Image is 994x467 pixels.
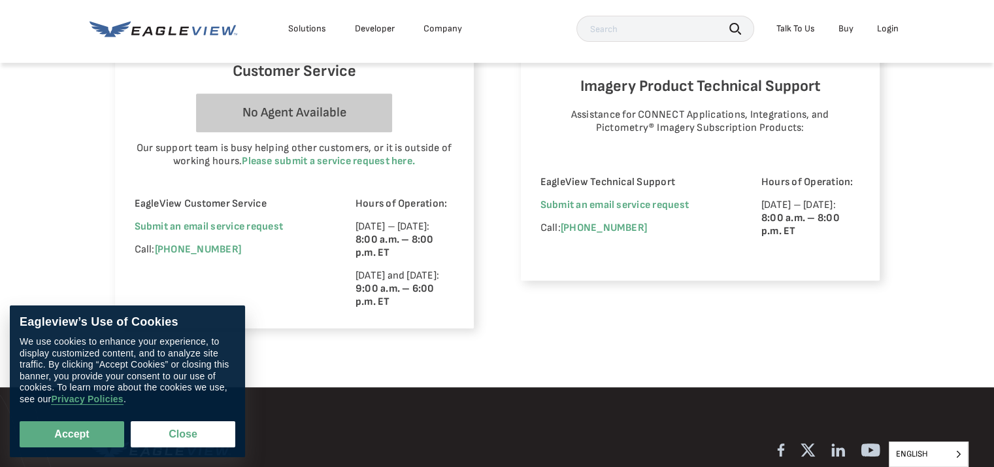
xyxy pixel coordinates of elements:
[196,94,392,132] button: No Agent Available
[155,243,241,256] a: [PHONE_NUMBER]
[135,220,283,233] a: Submit an email service request
[576,16,754,42] input: Search
[423,23,462,35] div: Company
[356,220,454,260] p: [DATE] – [DATE]:
[761,176,860,189] p: Hours of Operation:
[20,421,124,447] button: Accept
[684,51,731,63] a: CONNECT
[540,74,860,99] h6: Imagery Product Technical Support
[761,212,840,237] strong: 8:00 a.m. – 8:00 p.m. ET
[242,155,415,167] a: Please submit a service request here.
[355,23,395,35] a: Developer
[761,199,860,238] p: [DATE] – [DATE]:
[135,59,454,84] h6: Customer Service
[540,222,725,235] p: Call:
[540,176,725,189] p: EagleView Technical Support
[776,23,815,35] div: Talk To Us
[553,109,847,147] p: Assistance for CONNECT Applications, Integrations, and Pictometry® Imagery Subscription Products:
[561,222,647,234] a: [PHONE_NUMBER]
[135,243,320,256] p: Call:
[135,142,454,168] p: Our support team is busy helping other customers, or it is outside of working hours.
[51,394,123,405] a: Privacy Policies
[131,421,235,447] button: Close
[877,23,899,35] div: Login
[356,283,435,308] strong: 9:00 a.m. – 6:00 p.m. ET
[356,269,454,309] p: [DATE] and [DATE]:
[356,233,434,259] strong: 8:00 a.m. – 8:00 p.m. ET
[20,336,235,405] div: We use cookies to enhance your experience, to display customized content, and to analyze site tra...
[889,442,967,466] span: English
[838,23,853,35] a: Buy
[20,315,235,330] div: Eagleview’s Use of Cookies
[889,441,968,467] aside: Language selected: English
[356,198,454,211] p: Hours of Operation:
[135,198,320,211] p: EagleView Customer Service
[288,23,326,35] div: Solutions
[540,199,689,211] a: Submit an email service request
